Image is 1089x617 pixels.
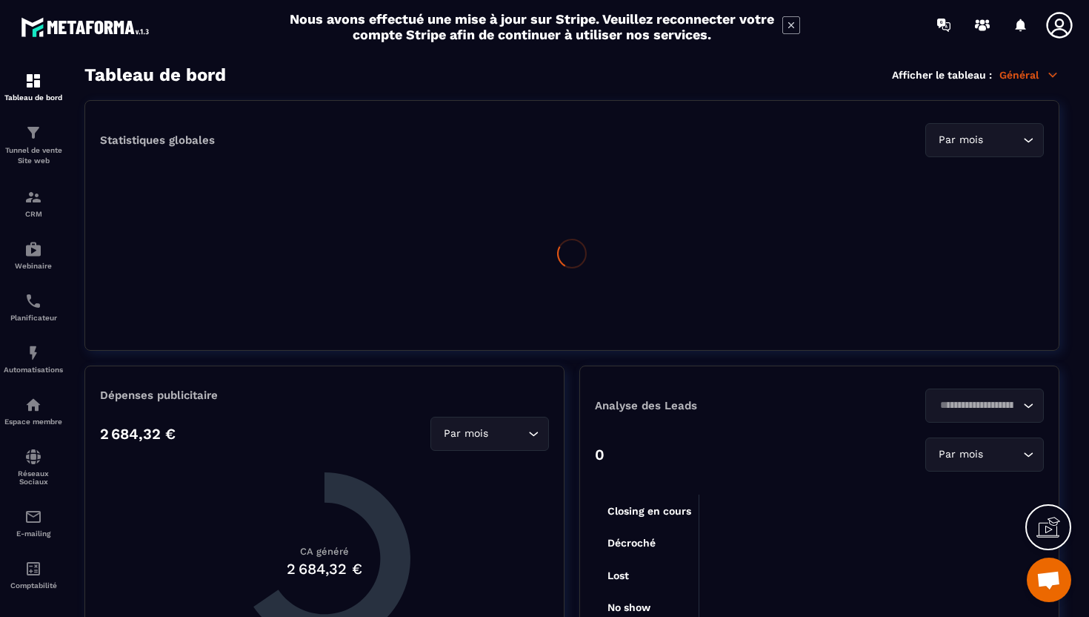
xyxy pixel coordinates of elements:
p: CRM [4,210,63,218]
p: Analyse des Leads [595,399,819,412]
p: E-mailing [4,529,63,538]
p: Afficher le tableau : [892,69,992,81]
tspan: Décroché [607,537,656,549]
input: Search for option [986,132,1019,148]
span: Par mois [440,426,491,442]
img: automations [24,344,42,362]
p: Webinaire [4,262,63,270]
span: Par mois [935,132,986,148]
tspan: Closing en cours [607,505,691,518]
div: Search for option [430,417,549,451]
p: Tunnel de vente Site web [4,145,63,166]
p: Planificateur [4,314,63,322]
p: Tableau de bord [4,93,63,102]
h3: Tableau de bord [84,65,226,85]
div: Search for option [925,438,1044,472]
tspan: No show [607,601,651,613]
div: Ouvrir le chat [1027,558,1071,602]
input: Search for option [935,397,1019,414]
a: formationformationTunnel de vente Site web [4,113,63,177]
p: Espace membre [4,418,63,426]
span: Par mois [935,446,986,463]
img: scheduler [24,292,42,310]
a: automationsautomationsEspace membre [4,385,63,437]
a: social-networksocial-networkRéseaux Sociaux [4,437,63,497]
p: Comptabilité [4,581,63,590]
p: Général [999,68,1059,82]
p: Statistiques globales [100,133,215,147]
img: formation [24,124,42,142]
p: Dépenses publicitaire [100,389,549,402]
div: Search for option [925,123,1044,157]
img: automations [24,240,42,258]
div: Search for option [925,389,1044,423]
a: accountantaccountantComptabilité [4,549,63,601]
img: email [24,508,42,526]
a: automationsautomationsWebinaire [4,229,63,281]
a: emailemailE-mailing [4,497,63,549]
img: formation [24,72,42,90]
p: 0 [595,446,605,463]
a: automationsautomationsAutomatisations [4,333,63,385]
input: Search for option [491,426,524,442]
img: logo [21,13,154,41]
img: formation [24,188,42,206]
h2: Nous avons effectué une mise à jour sur Stripe. Veuillez reconnecter votre compte Stripe afin de ... [289,11,775,42]
img: automations [24,396,42,414]
p: Réseaux Sociaux [4,469,63,486]
img: social-network [24,448,42,466]
img: accountant [24,560,42,578]
tspan: Lost [607,570,629,581]
p: 2 684,32 € [100,425,176,443]
a: formationformationCRM [4,177,63,229]
a: formationformationTableau de bord [4,61,63,113]
p: Automatisations [4,366,63,374]
input: Search for option [986,446,1019,463]
a: schedulerschedulerPlanificateur [4,281,63,333]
